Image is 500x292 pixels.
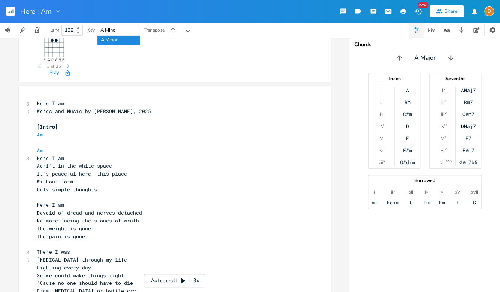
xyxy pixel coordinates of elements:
[37,170,127,177] span: It’s peaceful here, this place
[381,87,382,93] div: I
[459,159,477,165] div: G#m7b5
[425,189,428,195] div: iv
[37,264,91,271] span: Fighting every day
[444,110,447,116] sup: 7
[430,5,464,17] button: Share
[20,8,52,15] span: Here I Am
[369,76,420,81] div: Triads
[37,201,64,208] span: Here I am
[43,57,45,62] text: E
[49,70,59,76] button: Play
[411,5,426,18] button: New
[462,111,474,117] div: C#m7
[461,123,476,129] div: DMaj7
[87,28,95,32] div: Key
[37,233,85,240] span: The pain is gone
[189,274,203,287] div: 3x
[442,87,443,93] div: I
[465,135,471,141] div: E7
[37,217,139,224] span: No more facing the stones of wrath
[443,86,445,92] sup: 7
[445,8,458,15] div: Share
[414,54,436,62] span: A Major
[62,57,64,62] text: E
[97,36,140,45] div: A Minor
[380,147,383,153] div: vi
[444,98,446,104] sup: 7
[464,99,473,105] div: Bm7
[470,189,478,195] div: bVII
[406,87,409,93] div: A
[37,248,70,255] span: There I was
[441,147,444,153] div: vi
[439,200,445,206] div: Em
[441,135,444,141] div: V
[379,159,385,165] div: vii°
[484,3,494,20] button: D
[37,209,142,216] span: Devoid of dread and nerves detached
[408,189,414,195] div: bIII
[37,280,133,286] span: ‘Cause no one should have to die
[37,162,112,169] span: Adrift in the white space
[406,123,409,129] div: D
[445,122,447,128] sup: 7
[37,155,64,162] span: Here I am
[440,159,445,165] div: vii
[380,135,383,141] div: V
[371,200,377,206] div: Am
[391,189,395,195] div: ii°
[406,135,409,141] div: E
[400,159,415,165] div: G#dim
[379,123,383,129] div: IV
[380,111,383,117] div: iii
[37,100,64,107] span: Here I am
[484,6,494,16] div: Drew Griffin
[410,200,413,206] div: C
[445,158,452,164] sup: 7b5
[37,186,97,193] span: Only simple thoughts
[374,189,375,195] div: i
[473,200,476,206] div: G
[37,225,91,232] span: The weight is gone
[441,111,444,117] div: iii
[444,134,447,140] sup: 7
[430,76,481,81] div: Sevenths
[51,57,53,62] text: D
[461,87,476,93] div: AMaj7
[441,99,444,105] div: ii
[454,189,461,195] div: bVI
[58,57,61,62] text: B
[380,99,383,105] div: ii
[440,123,444,129] div: IV
[50,28,59,32] div: BPM
[37,147,43,154] span: Am
[368,178,481,183] div: Borrowed
[444,146,447,152] sup: 7
[47,57,50,62] text: A
[423,200,429,206] div: Dm
[37,131,43,138] span: Am
[37,123,58,130] span: [Intro]
[403,147,412,153] div: F#m
[354,42,495,47] div: Chords
[403,111,412,117] div: C#m
[144,28,165,32] div: Transpose
[144,274,205,287] div: Autoscroll
[462,147,474,153] div: F#m7
[456,200,459,206] div: F
[418,2,428,8] div: New
[37,108,151,115] span: Words and Music by [PERSON_NAME], 2025
[55,57,57,62] text: G
[387,200,399,206] div: Bdim
[37,272,124,279] span: So we could make things right
[37,256,127,263] span: [MEDICAL_DATA] through my life
[404,99,410,105] div: Bm
[441,189,443,195] div: v
[37,178,73,185] span: Without form
[47,64,61,68] span: 1 of 25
